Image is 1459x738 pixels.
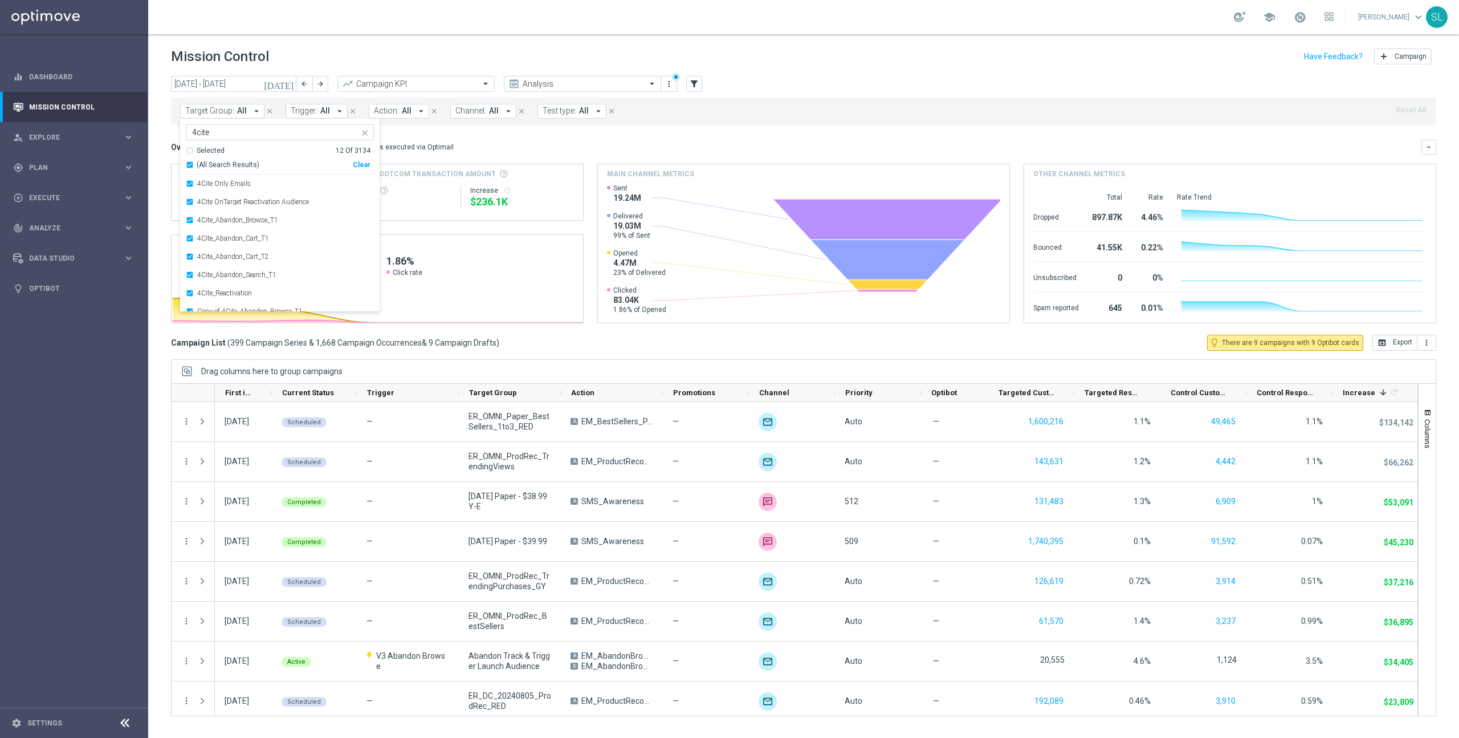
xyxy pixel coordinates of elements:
input: Select date range [171,76,296,92]
span: All [579,106,589,116]
label: 4Cite_Abandon_Search_T1 [197,271,276,278]
span: EM_ProductRecommendation [581,696,653,706]
button: filter_alt [686,76,702,92]
div: Total [1093,193,1122,202]
div: 4Cite_Abandon_Cart_T1 [186,229,374,248]
button: more_vert [181,536,191,546]
button: keyboard_arrow_down [1421,140,1436,155]
span: Promotions [673,388,715,397]
i: arrow_drop_down [503,106,513,116]
div: 4Cite_Abandon_Browse_T1 [186,211,374,229]
div: 4.46% [1136,207,1163,225]
div: Press SPACE to select this row. [172,482,215,522]
button: close [516,105,527,117]
i: filter_alt [689,79,699,89]
p: $66,262 [1384,457,1413,468]
div: Execute [13,193,123,203]
button: more_vert [181,416,191,427]
i: person_search [13,132,23,143]
span: A [570,698,578,704]
div: Press SPACE to select this row. [172,602,215,642]
span: Test type: [543,106,576,116]
span: ER_OMNI_Paper_BestSellers_1to3_RED [468,411,551,432]
span: keyboard_arrow_down [1412,11,1425,23]
i: refresh [503,186,512,195]
button: lightbulb Optibot [13,284,135,293]
div: play_circle_outline Execute keyboard_arrow_right [13,193,135,202]
button: add Campaign [1374,48,1432,64]
button: close [359,126,368,135]
span: All [489,106,499,116]
span: Targeted Customers [999,388,1055,397]
span: Control Response Rate [1257,388,1313,397]
i: more_vert [181,576,191,586]
span: B [570,663,578,670]
button: 131,483 [1033,494,1065,509]
img: Attentive SMS [759,493,777,511]
div: 4Cite OnTarget Reactivation Audience [186,193,374,211]
h3: Campaign List [171,338,499,348]
span: Delivered [613,212,650,221]
div: 4Cite_Abandon_Search_T1 [186,266,374,284]
div: Rate [1136,193,1163,202]
img: Optimail [759,453,777,471]
span: 1.1% [1306,417,1323,426]
button: open_in_browser Export [1372,335,1417,351]
div: person_search Explore keyboard_arrow_right [13,133,135,142]
ng-select: Campaign KPI [337,76,495,92]
input: Have Feedback? [1304,52,1363,60]
span: SMS_Awareness [581,536,644,546]
div: Press SPACE to select this row. [215,482,1419,522]
a: [PERSON_NAME]keyboard_arrow_down [1357,9,1426,26]
div: 18 Aug 2025, Monday [225,456,249,467]
div: Row Groups [201,367,343,376]
span: Target Group [469,388,517,397]
i: gps_fixed [13,163,23,173]
div: 4Cite_Abandon_Cart_T2 [186,248,374,266]
div: Press SPACE to select this row. [215,402,1419,442]
span: Drag columns here to group campaigns [201,367,343,376]
button: 1,600,216 [1027,415,1065,429]
span: — [673,416,679,427]
a: Optibot [29,273,134,303]
span: Action [571,388,594,397]
span: Channel: [455,106,486,116]
span: 1.1% [1134,417,1151,426]
h1: Mission Control [171,48,269,65]
span: A [570,652,578,659]
span: EM_BestSellers_Paper [581,416,653,427]
span: Current Status [282,388,334,397]
button: more_vert [181,616,191,626]
button: more_vert [181,496,191,506]
p: $134,142 [1379,417,1413,428]
div: 4Cite Only Emails [186,175,374,193]
span: EM_ProductRecommendation [581,456,653,467]
img: Optimail [759,613,777,631]
img: Optimail [759,652,777,671]
span: 1.2% [1134,457,1151,466]
div: Optibot [13,273,134,303]
button: Trigger: All arrow_drop_down [286,104,348,119]
button: more_vert [181,456,191,467]
span: First in Range [225,388,252,397]
div: 0.22% [1136,237,1163,256]
i: equalizer [13,72,23,82]
label: 4Cite_Abandon_Cart_T1 [197,235,269,242]
span: 9 Campaign Drafts [429,338,496,348]
h4: Other channel metrics [1033,169,1125,179]
span: A [570,538,578,545]
span: Target Group: [185,106,234,116]
div: Analyze [13,223,123,233]
i: lightbulb_outline [1209,338,1220,348]
i: keyboard_arrow_right [123,253,134,263]
span: — [366,457,373,466]
a: Mission Control [29,92,134,122]
div: Press SPACE to select this row. [172,562,215,602]
img: Optimail [759,692,777,711]
span: 1.1% [1306,457,1323,466]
